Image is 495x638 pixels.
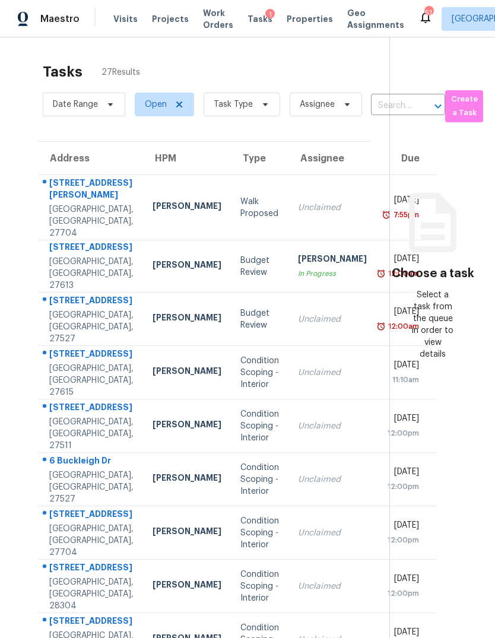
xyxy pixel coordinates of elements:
[382,209,391,221] img: Overdue Alarm Icon
[49,177,134,204] div: [STREET_ADDRESS][PERSON_NAME]
[430,98,446,115] button: Open
[231,142,288,175] th: Type
[152,13,189,25] span: Projects
[376,268,386,280] img: Overdue Alarm Icon
[49,401,134,416] div: [STREET_ADDRESS]
[298,367,367,379] div: Unclaimed
[145,99,167,110] span: Open
[49,241,134,256] div: [STREET_ADDRESS]
[392,268,474,280] h3: Choose a task
[298,580,367,592] div: Unclaimed
[240,515,279,551] div: Condition Scoping - Interior
[298,253,367,268] div: [PERSON_NAME]
[411,289,455,360] div: Select a task from the queue in order to view details
[101,66,140,78] span: 27 Results
[240,569,279,604] div: Condition Scoping - Interior
[298,313,367,325] div: Unclaimed
[153,259,221,274] div: [PERSON_NAME]
[347,7,404,31] span: Geo Assignments
[424,7,433,19] div: 51
[386,519,419,534] div: [DATE]
[386,359,419,374] div: [DATE]
[265,9,275,21] div: 1
[371,97,412,115] input: Search by address
[153,418,221,433] div: [PERSON_NAME]
[386,481,419,493] div: 12:00pm
[143,142,231,175] th: HPM
[386,374,419,386] div: 11:10am
[298,268,367,280] div: In Progress
[298,420,367,432] div: Unclaimed
[43,66,82,78] h2: Tasks
[153,472,221,487] div: [PERSON_NAME]
[153,579,221,593] div: [PERSON_NAME]
[386,253,419,268] div: [DATE]
[386,306,419,320] div: [DATE]
[49,455,134,469] div: 6 Buckleigh Dr
[49,469,134,505] div: [GEOGRAPHIC_DATA], [GEOGRAPHIC_DATA], 27527
[298,202,367,214] div: Unclaimed
[451,93,477,120] span: Create a Task
[386,320,419,332] div: 12:00am
[386,466,419,481] div: [DATE]
[376,320,386,332] img: Overdue Alarm Icon
[153,365,221,380] div: [PERSON_NAME]
[40,13,80,25] span: Maestro
[386,427,419,439] div: 12:00pm
[49,576,134,612] div: [GEOGRAPHIC_DATA], [GEOGRAPHIC_DATA], 28304
[240,196,279,220] div: Walk Proposed
[376,142,437,175] th: Due
[300,99,335,110] span: Assignee
[49,309,134,345] div: [GEOGRAPHIC_DATA], [GEOGRAPHIC_DATA], 27527
[240,462,279,497] div: Condition Scoping - Interior
[203,7,233,31] span: Work Orders
[38,142,143,175] th: Address
[214,99,253,110] span: Task Type
[386,268,419,280] div: 12:00am
[153,200,221,215] div: [PERSON_NAME]
[240,307,279,331] div: Budget Review
[240,355,279,391] div: Condition Scoping - Interior
[386,412,419,427] div: [DATE]
[153,312,221,326] div: [PERSON_NAME]
[287,13,333,25] span: Properties
[49,615,134,630] div: [STREET_ADDRESS]
[298,474,367,485] div: Unclaimed
[49,204,134,239] div: [GEOGRAPHIC_DATA], [GEOGRAPHIC_DATA], 27704
[288,142,376,175] th: Assignee
[240,408,279,444] div: Condition Scoping - Interior
[49,416,134,452] div: [GEOGRAPHIC_DATA], [GEOGRAPHIC_DATA], 27511
[49,561,134,576] div: [STREET_ADDRESS]
[49,348,134,363] div: [STREET_ADDRESS]
[240,255,279,278] div: Budget Review
[386,573,419,588] div: [DATE]
[153,525,221,540] div: [PERSON_NAME]
[247,15,272,23] span: Tasks
[49,523,134,558] div: [GEOGRAPHIC_DATA], [GEOGRAPHIC_DATA], 27704
[386,588,419,599] div: 12:00pm
[49,256,134,291] div: [GEOGRAPHIC_DATA], [GEOGRAPHIC_DATA], 27613
[445,90,483,122] button: Create a Task
[113,13,138,25] span: Visits
[386,194,419,209] div: [DATE]
[49,508,134,523] div: [STREET_ADDRESS]
[53,99,98,110] span: Date Range
[386,534,419,546] div: 12:00pm
[298,527,367,539] div: Unclaimed
[49,294,134,309] div: [STREET_ADDRESS]
[49,363,134,398] div: [GEOGRAPHIC_DATA], [GEOGRAPHIC_DATA], 27615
